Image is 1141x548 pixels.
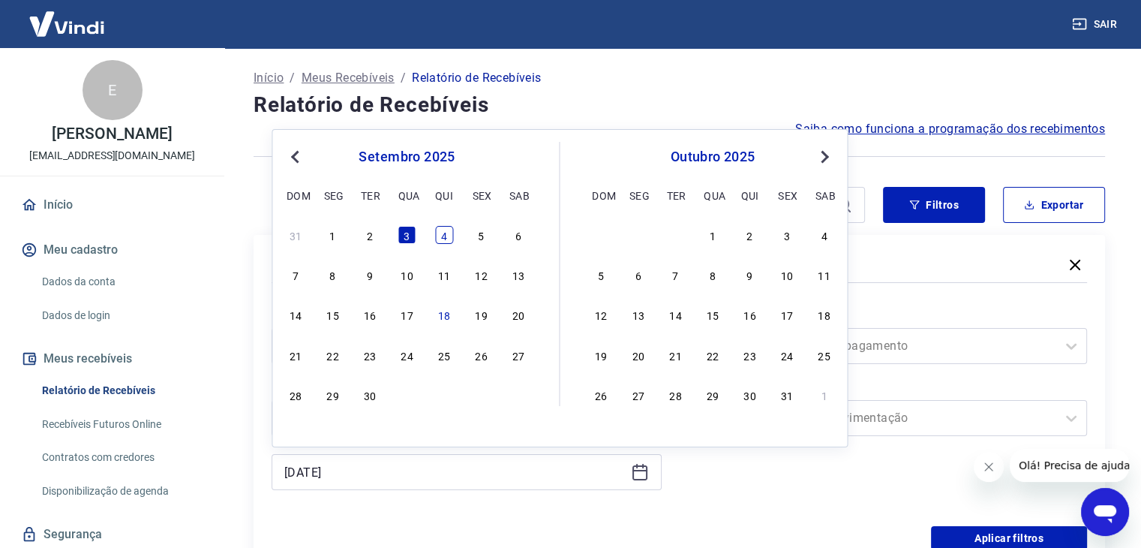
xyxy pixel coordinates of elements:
div: Choose quinta-feira, 11 de setembro de 2025 [435,266,453,284]
div: Choose sábado, 25 de outubro de 2025 [815,346,833,364]
div: Choose sábado, 1 de novembro de 2025 [815,386,833,404]
div: Choose segunda-feira, 27 de outubro de 2025 [629,386,647,404]
button: Filtros [883,187,985,223]
div: qui [435,186,453,204]
span: Olá! Precisa de ajuda? [9,11,126,23]
div: Choose sexta-feira, 3 de outubro de 2025 [778,226,796,244]
div: Choose domingo, 14 de setembro de 2025 [287,306,305,324]
button: Sair [1069,11,1123,38]
div: qua [398,186,416,204]
div: month 2025-09 [284,224,529,405]
div: sex [778,186,796,204]
input: Data final [284,461,625,483]
div: Choose sexta-feira, 12 de setembro de 2025 [472,266,490,284]
div: Choose quarta-feira, 8 de outubro de 2025 [704,266,722,284]
div: E [83,60,143,120]
a: Saiba como funciona a programação dos recebimentos [795,120,1105,138]
a: Meus Recebíveis [302,69,395,87]
div: Choose domingo, 28 de setembro de 2025 [287,386,305,404]
iframe: Mensagem da empresa [1010,449,1129,482]
div: Choose quarta-feira, 3 de setembro de 2025 [398,226,416,244]
a: Início [18,188,206,221]
div: sab [509,186,527,204]
div: Choose segunda-feira, 29 de setembro de 2025 [324,386,342,404]
p: [PERSON_NAME] [52,126,172,142]
div: ter [666,186,684,204]
div: Choose quinta-feira, 2 de outubro de 2025 [741,226,759,244]
div: qua [704,186,722,204]
div: Choose domingo, 26 de outubro de 2025 [592,386,610,404]
div: sab [815,186,833,204]
p: [EMAIL_ADDRESS][DOMAIN_NAME] [29,148,195,164]
div: Choose sábado, 20 de setembro de 2025 [509,306,527,324]
button: Meus recebíveis [18,342,206,375]
div: Choose quinta-feira, 9 de outubro de 2025 [741,266,759,284]
div: Choose segunda-feira, 29 de setembro de 2025 [629,226,647,244]
a: Disponibilização de agenda [36,476,206,507]
div: Choose quarta-feira, 1 de outubro de 2025 [704,226,722,244]
div: Choose terça-feira, 9 de setembro de 2025 [361,266,379,284]
label: Tipo de Movimentação [701,379,1085,397]
div: Choose segunda-feira, 6 de outubro de 2025 [629,266,647,284]
div: Choose quarta-feira, 15 de outubro de 2025 [704,306,722,324]
div: Choose sábado, 18 de outubro de 2025 [815,306,833,324]
a: Recebíveis Futuros Online [36,409,206,440]
div: Choose domingo, 21 de setembro de 2025 [287,346,305,364]
div: Choose domingo, 19 de outubro de 2025 [592,346,610,364]
div: month 2025-10 [590,224,836,405]
div: Choose segunda-feira, 1 de setembro de 2025 [324,226,342,244]
iframe: Botão para abrir a janela de mensagens [1081,488,1129,536]
div: Choose sábado, 13 de setembro de 2025 [509,266,527,284]
a: Contratos com credores [36,442,206,473]
div: Choose sexta-feira, 3 de outubro de 2025 [472,386,490,404]
button: Previous Month [286,148,304,166]
div: Choose sábado, 6 de setembro de 2025 [509,226,527,244]
div: Choose sexta-feira, 31 de outubro de 2025 [778,386,796,404]
a: Relatório de Recebíveis [36,375,206,406]
div: Choose quarta-feira, 1 de outubro de 2025 [398,386,416,404]
div: Choose quarta-feira, 29 de outubro de 2025 [704,386,722,404]
button: Meu cadastro [18,233,206,266]
div: qui [741,186,759,204]
button: Next Month [815,148,833,166]
img: Vindi [18,1,116,47]
div: Choose segunda-feira, 13 de outubro de 2025 [629,306,647,324]
div: Choose segunda-feira, 20 de outubro de 2025 [629,346,647,364]
div: Choose domingo, 31 de agosto de 2025 [287,226,305,244]
div: setembro 2025 [284,148,529,166]
div: Choose terça-feira, 14 de outubro de 2025 [666,306,684,324]
div: Choose quinta-feira, 23 de outubro de 2025 [741,346,759,364]
div: Choose terça-feira, 21 de outubro de 2025 [666,346,684,364]
p: / [290,69,295,87]
div: Choose sábado, 4 de outubro de 2025 [815,226,833,244]
div: Choose sexta-feira, 24 de outubro de 2025 [778,346,796,364]
div: Choose sexta-feira, 26 de setembro de 2025 [472,346,490,364]
div: Choose quinta-feira, 4 de setembro de 2025 [435,226,453,244]
div: Choose sexta-feira, 17 de outubro de 2025 [778,306,796,324]
div: Choose terça-feira, 28 de outubro de 2025 [666,386,684,404]
div: Choose terça-feira, 30 de setembro de 2025 [666,226,684,244]
div: Choose quinta-feira, 16 de outubro de 2025 [741,306,759,324]
button: Exportar [1003,187,1105,223]
div: Choose domingo, 5 de outubro de 2025 [592,266,610,284]
div: Choose terça-feira, 16 de setembro de 2025 [361,306,379,324]
div: Choose sexta-feira, 10 de outubro de 2025 [778,266,796,284]
p: / [401,69,406,87]
div: Choose quarta-feira, 24 de setembro de 2025 [398,346,416,364]
div: Choose terça-feira, 2 de setembro de 2025 [361,226,379,244]
div: Choose domingo, 12 de outubro de 2025 [592,306,610,324]
div: Choose sexta-feira, 5 de setembro de 2025 [472,226,490,244]
a: Dados de login [36,300,206,331]
div: Choose quinta-feira, 25 de setembro de 2025 [435,346,453,364]
div: Choose domingo, 7 de setembro de 2025 [287,266,305,284]
div: Choose quinta-feira, 18 de setembro de 2025 [435,306,453,324]
div: Choose quarta-feira, 22 de outubro de 2025 [704,346,722,364]
div: Choose sábado, 4 de outubro de 2025 [509,386,527,404]
iframe: Fechar mensagem [974,452,1004,482]
div: Choose quarta-feira, 17 de setembro de 2025 [398,306,416,324]
a: Dados da conta [36,266,206,297]
div: Choose quarta-feira, 10 de setembro de 2025 [398,266,416,284]
p: Início [254,69,284,87]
